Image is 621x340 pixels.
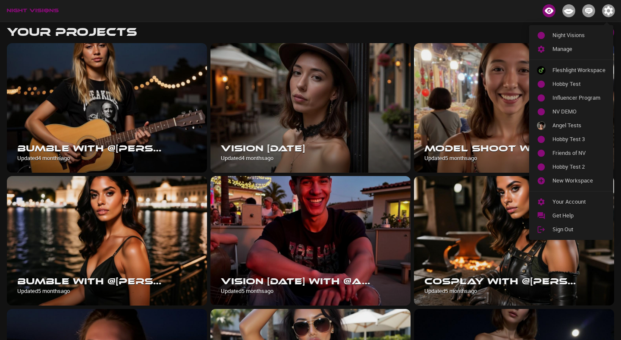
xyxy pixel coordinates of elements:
[552,149,605,157] span: Friends of NV
[552,225,605,234] span: Sign Out
[552,31,605,40] span: Night Visions
[537,121,546,130] img: m9tveslrku9kmh9ymz.jpg
[552,211,605,220] span: Get Help
[552,66,605,75] span: Fleshlight Workspace
[552,176,605,185] span: New Workspace
[552,107,605,116] span: NV DEMO
[552,198,605,206] span: Your Account
[552,45,605,54] span: Manage
[552,121,605,130] span: Angel Tests
[537,66,546,75] img: me5rlakn9z39uoat7rq.png
[552,94,605,102] span: Influencer Program
[552,80,605,88] span: Hobby Test
[552,163,605,171] span: Hobby Test 2
[552,135,605,144] span: Hobby Test 3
